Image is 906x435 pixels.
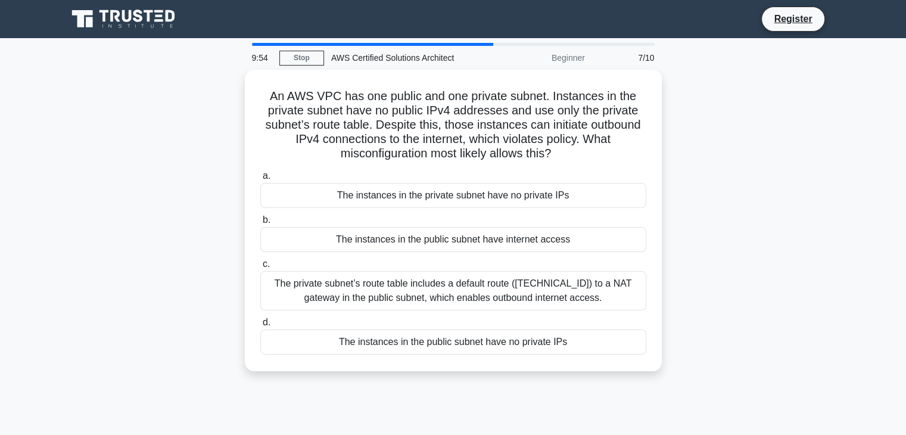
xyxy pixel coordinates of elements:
div: The instances in the public subnet have no private IPs [260,330,646,355]
div: The instances in the public subnet have internet access [260,227,646,252]
span: b. [263,215,270,225]
span: d. [263,317,270,327]
div: The instances in the private subnet have no private IPs [260,183,646,208]
div: Beginner [488,46,592,70]
div: The private subnet’s route table includes a default route ([TECHNICAL_ID]) to a NAT gateway in th... [260,271,646,310]
span: a. [263,170,270,181]
span: c. [263,259,270,269]
h5: An AWS VPC has one public and one private subnet. Instances in the private subnet have no public ... [259,89,647,161]
div: AWS Certified Solutions Architect [324,46,488,70]
a: Register [767,11,819,26]
div: 9:54 [245,46,279,70]
div: 7/10 [592,46,662,70]
a: Stop [279,51,324,66]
